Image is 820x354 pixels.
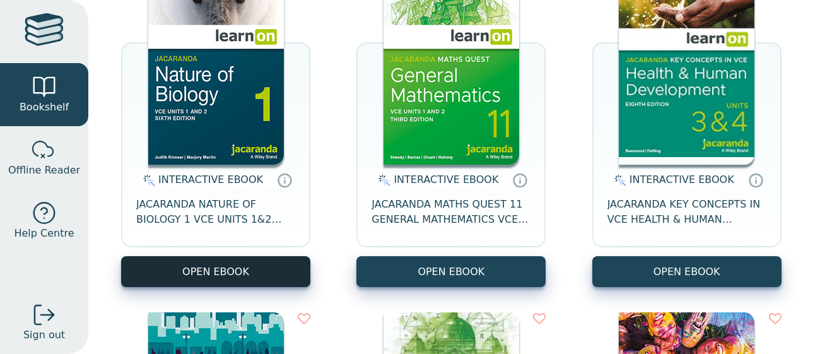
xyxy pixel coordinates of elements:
[748,172,763,187] a: Interactive eBooks are accessed online via the publisher’s portal. They contain interactive resou...
[356,256,546,287] button: OPEN EBOOK
[394,174,498,186] span: INTERACTIVE EBOOK
[611,173,626,188] img: interactive.svg
[607,197,766,227] span: JACARANDA KEY CONCEPTS IN VCE HEALTH & HUMAN DEVELOPMENT UNITS 3&4 LEARNON EBOOK 8E
[512,172,527,187] a: Interactive eBooks are accessed online via the publisher’s portal. They contain interactive resou...
[14,226,74,241] span: Help Centre
[592,256,782,287] button: OPEN EBOOK
[375,173,390,188] img: interactive.svg
[121,256,310,287] button: OPEN EBOOK
[630,174,734,186] span: INTERACTIVE EBOOK
[158,174,263,186] span: INTERACTIVE EBOOK
[139,173,155,188] img: interactive.svg
[136,197,295,227] span: JACARANDA NATURE OF BIOLOGY 1 VCE UNITS 1&2 LEARNON 6E (INCL STUDYON) EBOOK
[20,100,69,115] span: Bookshelf
[8,163,80,178] span: Offline Reader
[372,197,530,227] span: JACARANDA MATHS QUEST 11 GENERAL MATHEMATICS VCE UNITS 1&2 3E LEARNON
[23,327,65,343] span: Sign out
[277,172,292,187] a: Interactive eBooks are accessed online via the publisher’s portal. They contain interactive resou...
